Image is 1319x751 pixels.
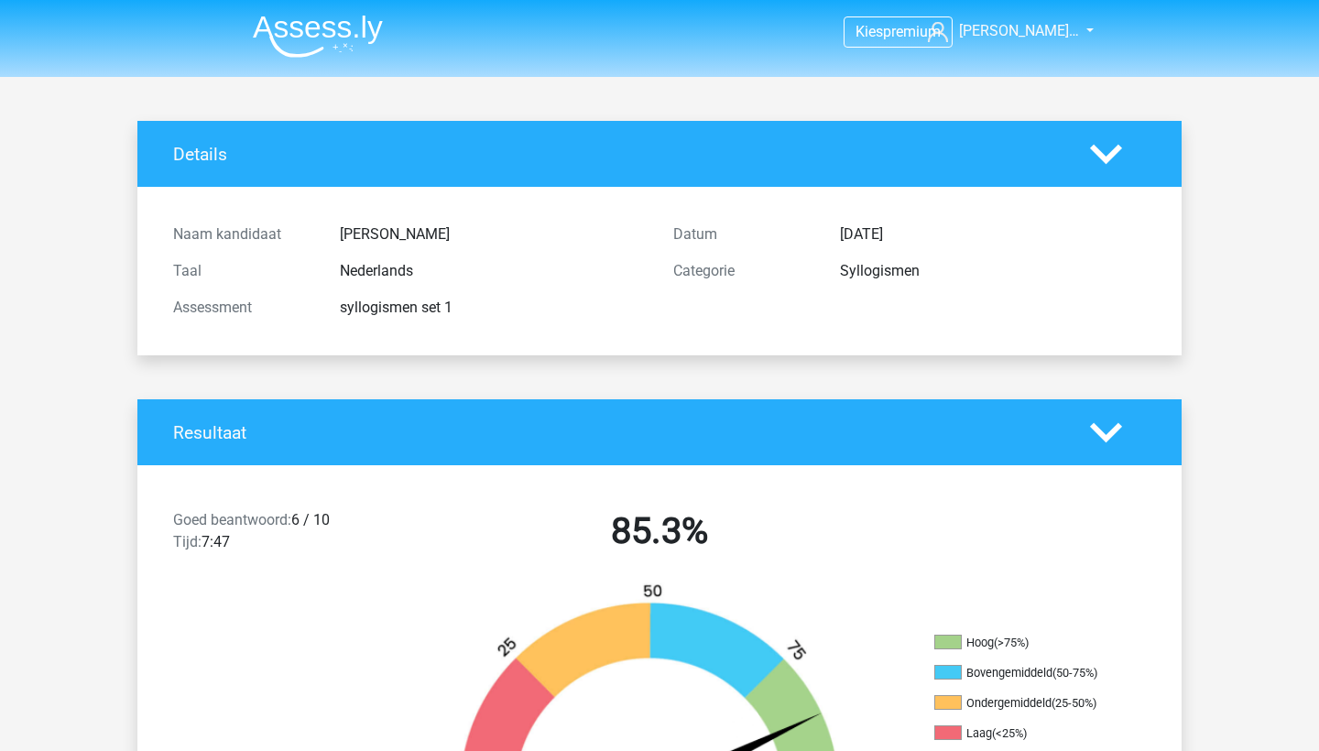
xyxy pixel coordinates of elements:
div: (50-75%) [1052,666,1097,680]
a: [PERSON_NAME]… [921,20,1081,42]
div: (<25%) [992,726,1027,740]
div: Syllogismen [826,260,1160,282]
div: (25-50%) [1052,696,1096,710]
li: Hoog [934,635,1117,651]
h2: 85.3% [423,509,896,553]
span: Goed beantwoord: [173,511,291,528]
span: [PERSON_NAME]… [959,22,1079,39]
span: premium [883,23,941,40]
div: [PERSON_NAME] [326,223,659,245]
div: 6 / 10 7:47 [159,509,409,561]
div: Naam kandidaat [159,223,326,245]
div: Assessment [159,297,326,319]
li: Laag [934,725,1117,742]
h4: Resultaat [173,422,1063,443]
div: Nederlands [326,260,659,282]
div: Datum [659,223,826,245]
div: Categorie [659,260,826,282]
div: Taal [159,260,326,282]
div: (>75%) [994,636,1029,649]
div: syllogismen set 1 [326,297,659,319]
img: Assessly [253,15,383,58]
a: Kiespremium [845,19,952,44]
h4: Details [173,144,1063,165]
div: [DATE] [826,223,1160,245]
li: Ondergemiddeld [934,695,1117,712]
li: Bovengemiddeld [934,665,1117,681]
span: Kies [856,23,883,40]
span: Tijd: [173,533,202,550]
